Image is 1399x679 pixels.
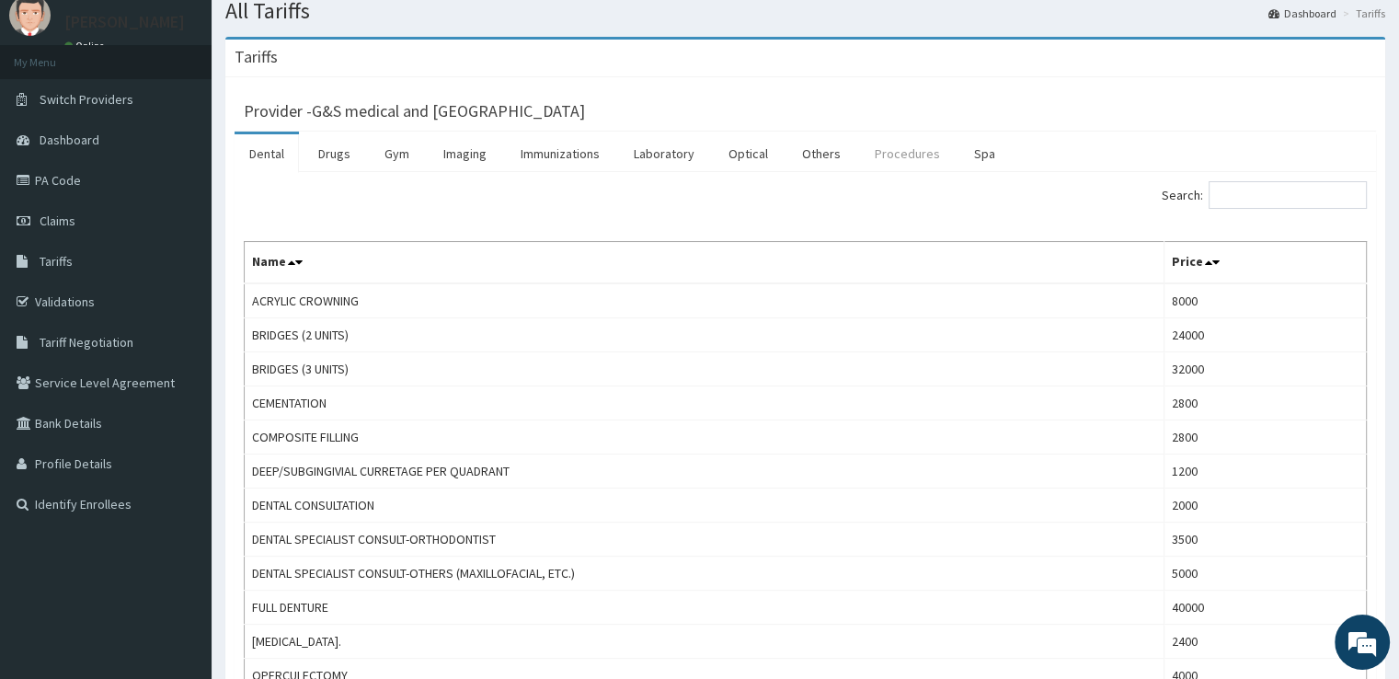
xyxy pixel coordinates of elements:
a: Immunizations [506,134,614,173]
th: Price [1164,242,1366,284]
span: Tariff Negotiation [40,334,133,351]
a: Gym [370,134,424,173]
a: Online [64,40,109,52]
span: Tariffs [40,253,73,270]
td: 5000 [1164,557,1366,591]
a: Drugs [304,134,365,173]
td: DENTAL SPECIALIST CONSULT-OTHERS (MAXILLOFACIAL, ETC.) [245,557,1164,591]
td: 1200 [1164,455,1366,489]
a: Imaging [429,134,501,173]
td: CEMENTATION [245,386,1164,420]
td: 2000 [1164,489,1366,523]
td: [MEDICAL_DATA]. [245,625,1164,659]
p: [PERSON_NAME] [64,14,185,30]
label: Search: [1162,181,1367,209]
h3: Provider - G&S medical and [GEOGRAPHIC_DATA] [244,103,585,120]
a: Optical [714,134,783,173]
td: DENTAL CONSULTATION [245,489,1164,523]
td: 2800 [1164,386,1366,420]
li: Tariffs [1338,6,1385,21]
th: Name [245,242,1164,284]
td: 2800 [1164,420,1366,455]
td: 3500 [1164,523,1366,557]
td: 2400 [1164,625,1366,659]
td: COMPOSITE FILLING [245,420,1164,455]
td: BRIDGES (2 UNITS) [245,318,1164,352]
span: Switch Providers [40,91,133,108]
span: Dashboard [40,132,99,148]
td: DENTAL SPECIALIST CONSULT-ORTHODONTIST [245,523,1164,557]
td: 40000 [1164,591,1366,625]
a: Dental [235,134,299,173]
td: BRIDGES (3 UNITS) [245,352,1164,386]
a: Laboratory [619,134,709,173]
td: ACRYLIC CROWNING [245,283,1164,318]
td: 8000 [1164,283,1366,318]
span: Claims [40,213,75,229]
td: 24000 [1164,318,1366,352]
input: Search: [1209,181,1367,209]
a: Dashboard [1268,6,1336,21]
h3: Tariffs [235,49,278,65]
td: FULL DENTURE [245,591,1164,625]
a: Spa [959,134,1010,173]
td: 32000 [1164,352,1366,386]
a: Others [787,134,855,173]
td: DEEP/SUBGINGIVIAL CURRETAGE PER QUADRANT [245,455,1164,489]
a: Procedures [860,134,955,173]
